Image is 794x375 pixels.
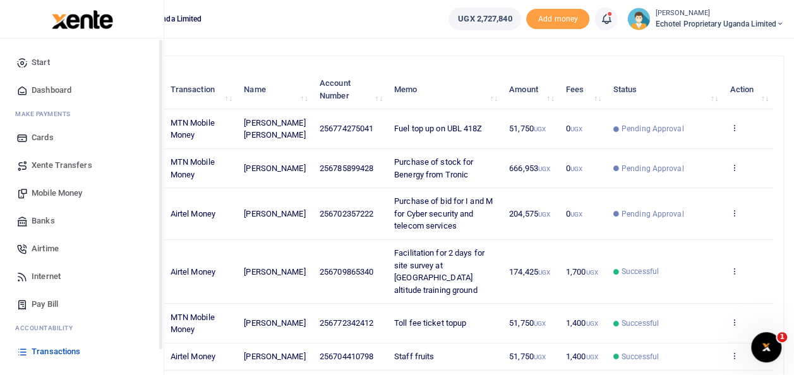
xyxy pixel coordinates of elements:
[244,352,305,361] span: [PERSON_NAME]
[538,269,550,276] small: UGX
[509,124,546,133] span: 51,750
[10,124,153,152] a: Cards
[622,266,659,277] span: Successful
[10,290,153,318] a: Pay Bill
[320,209,373,218] span: 256702357222
[509,352,546,361] span: 51,750
[51,14,113,23] a: logo-small logo-large logo-large
[627,8,784,30] a: profile-user [PERSON_NAME] Echotel Proprietary Uganda Limited
[655,18,784,30] span: Echotel Proprietary Uganda Limited
[622,318,659,329] span: Successful
[526,13,589,23] a: Add money
[32,298,58,311] span: Pay Bill
[32,187,82,199] span: Mobile Money
[10,318,153,338] li: Ac
[534,354,546,360] small: UGX
[586,269,598,276] small: UGX
[32,159,92,172] span: Xente Transfers
[171,312,215,335] span: MTN Mobile Money
[586,320,598,327] small: UGX
[566,209,582,218] span: 0
[32,242,59,255] span: Airtime
[538,211,550,218] small: UGX
[237,70,313,109] th: Name: activate to sort column ascending
[10,235,153,263] a: Airtime
[52,10,113,29] img: logo-large
[32,131,54,144] span: Cards
[244,318,305,328] span: [PERSON_NAME]
[21,109,71,119] span: ake Payments
[244,209,305,218] span: [PERSON_NAME]
[534,126,546,133] small: UGX
[10,152,153,179] a: Xente Transfers
[751,332,781,362] iframe: Intercom live chat
[10,104,153,124] li: M
[171,352,215,361] span: Airtel Money
[526,9,589,30] li: Toup your wallet
[10,49,153,76] a: Start
[509,209,550,218] span: 204,575
[526,9,589,30] span: Add money
[32,215,55,227] span: Banks
[570,126,582,133] small: UGX
[163,70,237,109] th: Transaction: activate to sort column ascending
[622,123,684,134] span: Pending Approval
[394,157,473,179] span: Purchase of stock for Benergy from Tronic
[32,345,80,358] span: Transactions
[458,13,512,25] span: UGX 2,727,840
[10,207,153,235] a: Banks
[320,124,373,133] span: 256774275041
[320,318,373,328] span: 256772342412
[32,56,50,69] span: Start
[622,351,659,362] span: Successful
[320,267,373,277] span: 256709865340
[723,70,773,109] th: Action: activate to sort column ascending
[320,164,373,173] span: 256785899428
[394,318,466,328] span: Toll fee ticket topup
[320,352,373,361] span: 256704410798
[566,164,582,173] span: 0
[32,84,71,97] span: Dashboard
[566,267,598,277] span: 1,700
[10,179,153,207] a: Mobile Money
[622,163,684,174] span: Pending Approval
[606,70,723,109] th: Status: activate to sort column ascending
[655,8,784,19] small: [PERSON_NAME]
[448,8,521,30] a: UGX 2,727,840
[443,8,526,30] li: Wallet ballance
[171,209,215,218] span: Airtel Money
[244,118,305,140] span: [PERSON_NAME] [PERSON_NAME]
[566,318,598,328] span: 1,400
[502,70,559,109] th: Amount: activate to sort column ascending
[171,157,215,179] span: MTN Mobile Money
[244,164,305,173] span: [PERSON_NAME]
[387,70,502,109] th: Memo: activate to sort column ascending
[534,320,546,327] small: UGX
[313,70,387,109] th: Account Number: activate to sort column ascending
[622,208,684,220] span: Pending Approval
[586,354,598,360] small: UGX
[394,196,493,230] span: Purchase of bid for I and M for Cyber security and telecom services
[394,124,482,133] span: Fuel top up on UBL 418Z
[171,267,215,277] span: Airtel Money
[509,267,550,277] span: 174,425
[10,338,153,366] a: Transactions
[244,267,305,277] span: [PERSON_NAME]
[10,76,153,104] a: Dashboard
[570,211,582,218] small: UGX
[10,263,153,290] a: Internet
[171,118,215,140] span: MTN Mobile Money
[566,352,598,361] span: 1,400
[394,352,434,361] span: Staff fruits
[25,323,73,333] span: countability
[777,332,787,342] span: 1
[509,164,550,173] span: 666,953
[394,248,484,295] span: Facilitation for 2 days for site survey at [GEOGRAPHIC_DATA] altitude training ground
[32,270,61,283] span: Internet
[538,165,550,172] small: UGX
[627,8,650,30] img: profile-user
[566,124,582,133] span: 0
[570,165,582,172] small: UGX
[559,70,606,109] th: Fees: activate to sort column ascending
[509,318,546,328] span: 51,750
